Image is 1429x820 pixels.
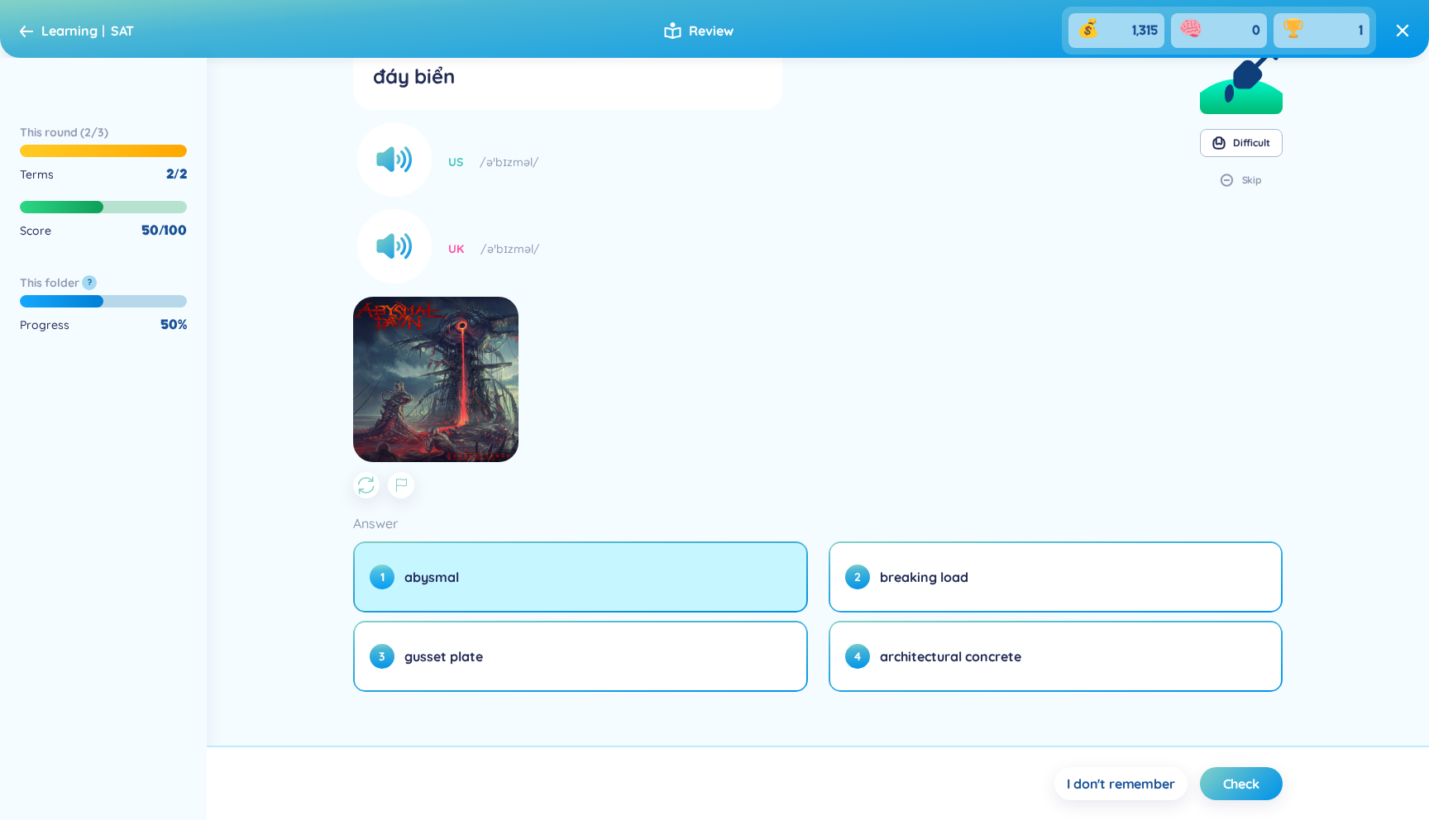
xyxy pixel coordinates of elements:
[41,22,98,39] span: Learning
[448,240,464,258] span: UK
[1359,21,1363,40] span: 1
[20,17,134,44] a: LearningSAT
[141,222,159,240] span: 50
[111,22,135,39] span: SAT
[160,316,187,334] div: 50 %
[480,153,539,171] span: /əˈbɪzməl/
[20,222,51,240] div: Score
[1200,129,1283,157] button: Difficult
[353,297,519,462] img: abysmal401734534495.jpg
[166,165,187,184] div: 2/2
[1223,775,1259,793] span: Check
[20,274,79,291] h6: This folder
[370,565,394,589] span: 1
[1054,767,1187,800] button: I don't remember
[845,565,870,589] span: 2
[355,543,805,611] button: 1abysmal
[1242,174,1263,187] div: Skip
[355,622,805,690] button: 3gusset plate
[830,622,1281,690] button: 4architectural concrete
[880,647,1021,665] span: architectural concrete
[830,543,1281,611] button: 2breaking load
[480,240,540,258] span: /əˈbɪzməl/
[20,124,187,141] h6: This round ( 2 / 3 )
[1132,21,1158,40] span: 1,315
[1252,21,1260,40] span: 0
[1200,167,1283,193] button: Skip
[845,644,870,669] span: 4
[404,647,483,665] span: gusset plate
[141,222,187,240] div: / 100
[1200,767,1283,800] button: Check
[404,568,459,586] span: abysmal
[82,275,97,290] button: ?
[448,153,463,171] span: US
[20,165,54,184] div: Terms
[353,512,1282,535] div: Answer
[880,568,968,586] span: breaking load
[20,316,69,334] div: Progress
[373,62,762,90] div: đáy biển
[1067,775,1174,793] span: I don't remember
[370,644,394,669] span: 3
[689,21,733,40] span: Review
[1233,136,1270,150] div: Difficult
